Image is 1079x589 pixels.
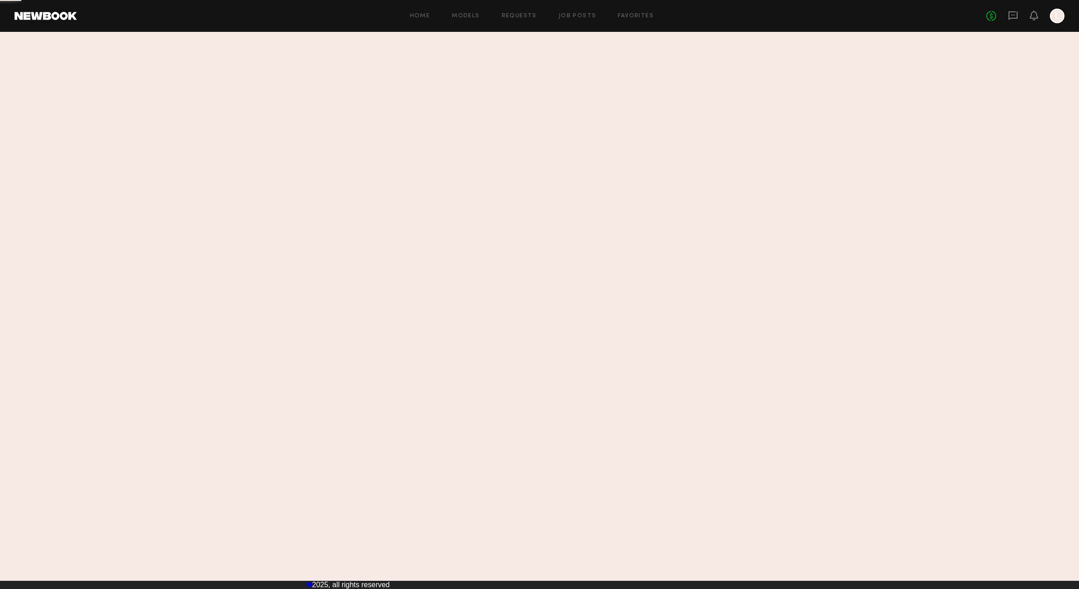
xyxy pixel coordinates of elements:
[618,13,654,19] a: Favorites
[452,13,479,19] a: Models
[1050,9,1064,23] a: L
[502,13,537,19] a: Requests
[410,13,430,19] a: Home
[559,13,596,19] a: Job Posts
[312,581,390,589] span: 2025, all rights reserved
